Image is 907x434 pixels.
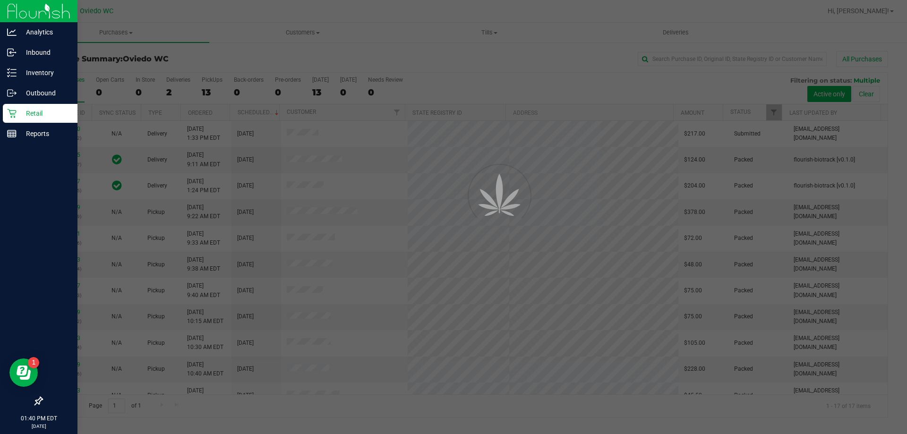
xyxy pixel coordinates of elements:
[4,414,73,423] p: 01:40 PM EDT
[7,129,17,138] inline-svg: Reports
[7,109,17,118] inline-svg: Retail
[7,48,17,57] inline-svg: Inbound
[28,357,39,368] iframe: Resource center unread badge
[7,27,17,37] inline-svg: Analytics
[17,26,73,38] p: Analytics
[7,68,17,77] inline-svg: Inventory
[17,47,73,58] p: Inbound
[17,108,73,119] p: Retail
[17,67,73,78] p: Inventory
[4,423,73,430] p: [DATE]
[17,128,73,139] p: Reports
[17,87,73,99] p: Outbound
[9,358,38,387] iframe: Resource center
[7,88,17,98] inline-svg: Outbound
